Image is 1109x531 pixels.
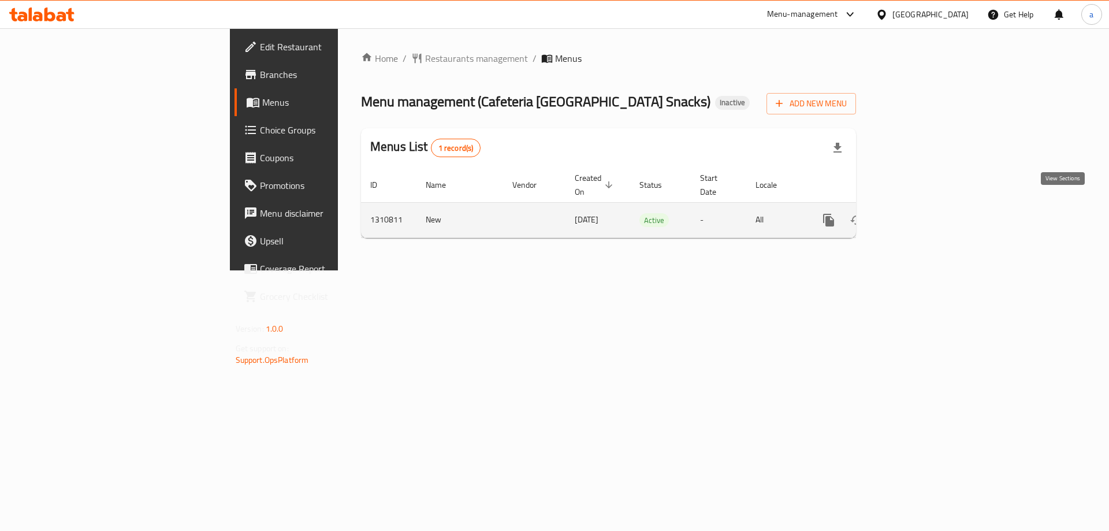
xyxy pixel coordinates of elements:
[843,206,870,234] button: Change Status
[746,202,806,237] td: All
[235,199,415,227] a: Menu disclaimer
[806,168,935,203] th: Actions
[260,289,406,303] span: Grocery Checklist
[639,213,669,227] div: Active
[260,123,406,137] span: Choice Groups
[260,234,406,248] span: Upsell
[575,171,616,199] span: Created On
[236,341,289,356] span: Get support on:
[361,88,710,114] span: Menu management ( Cafeteria [GEOGRAPHIC_DATA] Snacks )
[425,51,528,65] span: Restaurants management
[700,171,732,199] span: Start Date
[370,138,481,157] h2: Menus List
[260,68,406,81] span: Branches
[235,61,415,88] a: Branches
[533,51,537,65] li: /
[236,321,264,336] span: Version:
[715,96,750,110] div: Inactive
[756,178,792,192] span: Locale
[815,206,843,234] button: more
[776,96,847,111] span: Add New Menu
[431,143,481,154] span: 1 record(s)
[235,33,415,61] a: Edit Restaurant
[361,168,935,238] table: enhanced table
[575,212,598,227] span: [DATE]
[639,214,669,227] span: Active
[691,202,746,237] td: -
[824,134,851,162] div: Export file
[431,139,481,157] div: Total records count
[715,98,750,107] span: Inactive
[235,144,415,172] a: Coupons
[235,172,415,199] a: Promotions
[361,51,856,65] nav: breadcrumb
[260,151,406,165] span: Coupons
[411,51,528,65] a: Restaurants management
[235,116,415,144] a: Choice Groups
[766,93,856,114] button: Add New Menu
[555,51,582,65] span: Menus
[235,88,415,116] a: Menus
[767,8,838,21] div: Menu-management
[235,227,415,255] a: Upsell
[235,255,415,283] a: Coverage Report
[262,95,406,109] span: Menus
[892,8,969,21] div: [GEOGRAPHIC_DATA]
[236,352,309,367] a: Support.OpsPlatform
[260,206,406,220] span: Menu disclaimer
[426,178,461,192] span: Name
[260,262,406,276] span: Coverage Report
[370,178,392,192] span: ID
[639,178,677,192] span: Status
[260,179,406,192] span: Promotions
[266,321,284,336] span: 1.0.0
[416,202,503,237] td: New
[512,178,552,192] span: Vendor
[1089,8,1093,21] span: a
[260,40,406,54] span: Edit Restaurant
[235,283,415,310] a: Grocery Checklist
